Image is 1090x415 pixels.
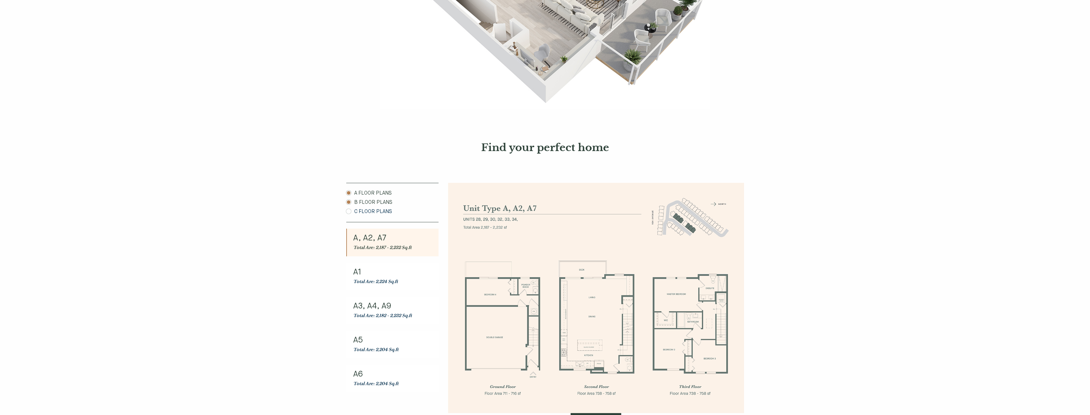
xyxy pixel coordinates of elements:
[353,279,398,284] span: Total Are: 2,224 Sq.ft
[346,208,439,216] a: C FLOOR PLANS
[353,268,432,276] span: A1
[353,302,432,310] span: A3, A4, A9
[353,381,398,386] span: Total Are: 2,204 Sq.ft
[353,370,432,378] span: A6
[353,347,398,352] span: Total Are: 2,204 Sq.ft
[346,297,439,324] a: A3, A4, A9Total Are: 2,182 - 2,232 Sq.ft
[346,263,439,290] a: A1Total Are: 2,224 Sq.ft
[346,141,744,155] h2: Find your perfect home
[346,365,439,392] a: A6Total Are: 2,204 Sq.ft
[353,234,432,242] span: A, A2, A7
[353,313,412,318] span: Total Are: 2,182 - 2,232 Sq.ft
[346,199,439,206] a: B FLOOR PLANS
[448,183,744,413] img: Unit-A-A2-A7.png
[353,336,432,344] span: A5
[346,331,439,358] a: A5Total Are: 2,204 Sq.ft
[346,190,439,197] a: A FLOOR PLANS
[346,229,439,256] a: A, A2, A7Total Are: 2,187 - 2,232 Sq.ft
[353,245,411,250] span: Total Are: 2,187 - 2,232 Sq.ft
